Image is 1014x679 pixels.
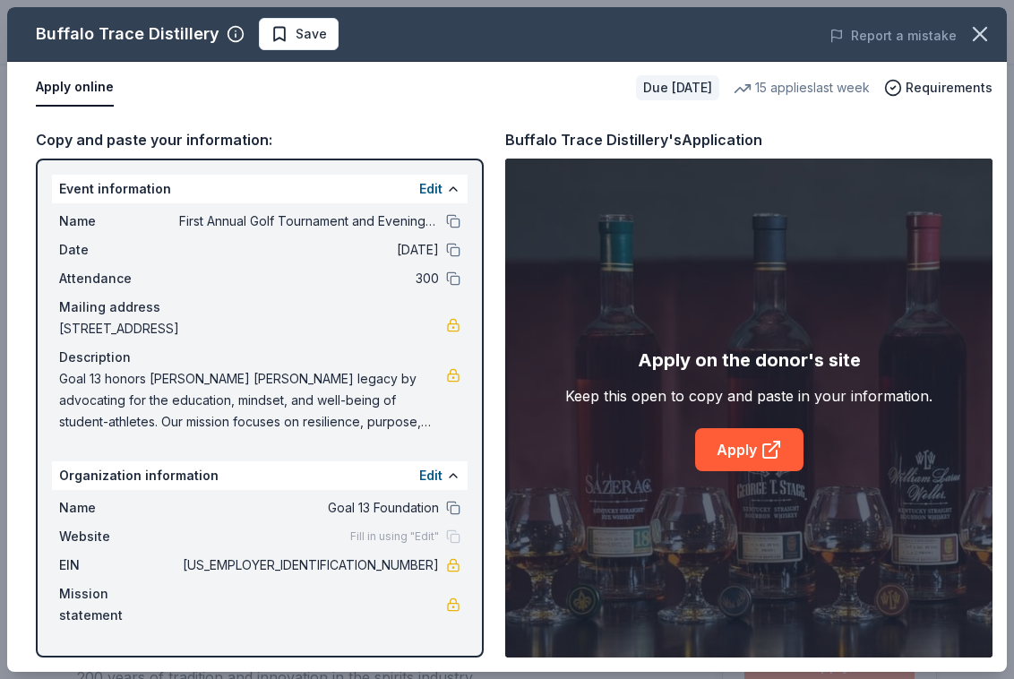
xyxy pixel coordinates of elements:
span: Requirements [906,77,993,99]
div: Event information [52,175,468,203]
span: Mission statement [59,583,179,626]
span: 300 [179,268,439,289]
button: Edit [419,465,443,486]
div: Description [59,347,460,368]
span: [DATE] [179,239,439,261]
span: Save [296,23,327,45]
div: Mailing address [59,297,460,318]
span: Goal 13 honors [PERSON_NAME] [PERSON_NAME] legacy by advocating for the education, mindset, and w... [59,368,446,433]
div: Copy and paste your information: [36,128,484,151]
span: Goal 13 Foundation [179,497,439,519]
span: Name [59,497,179,519]
span: Name [59,211,179,232]
div: Keep this open to copy and paste in your information. [565,385,932,407]
span: Fill in using "Edit" [350,529,439,544]
button: Report a mistake [829,25,957,47]
a: Apply [695,428,803,471]
div: Apply on the donor's site [638,346,861,374]
div: Organization information [52,461,468,490]
div: Buffalo Trace Distillery's Application [505,128,762,151]
span: First Annual Golf Tournament and Evening Celebration [179,211,439,232]
button: Apply online [36,69,114,107]
button: Save [259,18,339,50]
div: Buffalo Trace Distillery [36,20,219,48]
button: Requirements [884,77,993,99]
span: EIN [59,554,179,576]
button: Edit [419,178,443,200]
div: Due [DATE] [636,75,719,100]
span: Website [59,526,179,547]
span: Attendance [59,268,179,289]
span: [US_EMPLOYER_IDENTIFICATION_NUMBER] [179,554,439,576]
span: [STREET_ADDRESS] [59,318,446,339]
div: 15 applies last week [734,77,870,99]
span: Date [59,239,179,261]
